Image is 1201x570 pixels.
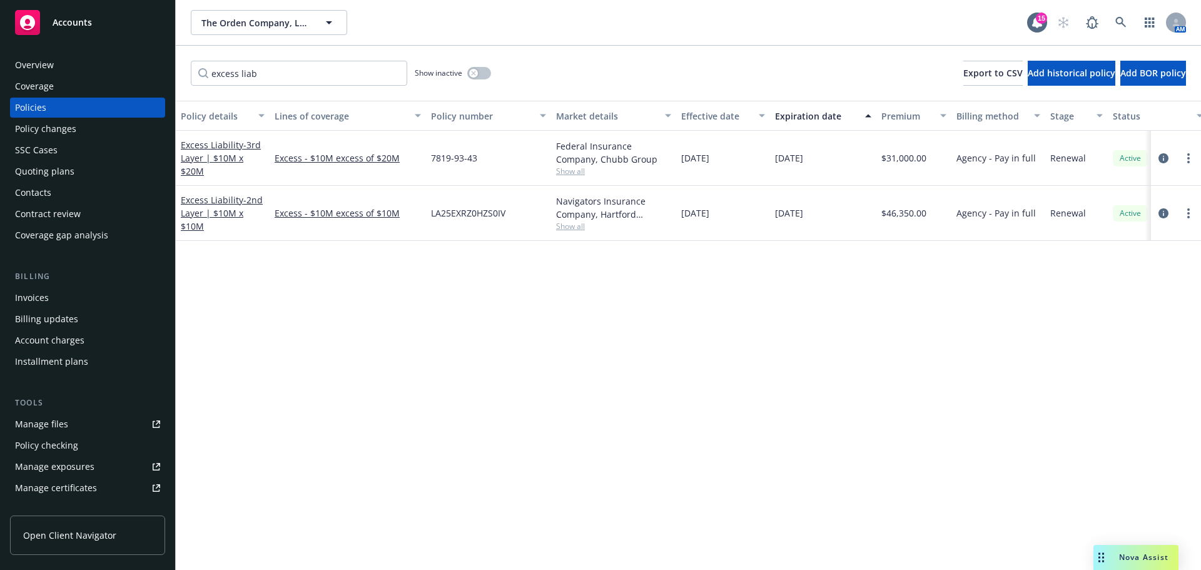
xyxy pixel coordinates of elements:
a: Excess Liability [181,194,263,232]
span: Active [1118,153,1143,164]
div: Manage certificates [15,478,97,498]
button: Policy details [176,101,270,131]
a: Policy checking [10,435,165,455]
span: Accounts [53,18,92,28]
a: Start snowing [1051,10,1076,35]
button: Nova Assist [1093,545,1178,570]
a: Switch app [1137,10,1162,35]
button: Effective date [676,101,770,131]
span: Show all [556,166,671,176]
div: Manage claims [15,499,78,519]
a: Contacts [10,183,165,203]
span: [DATE] [681,206,709,220]
span: Add historical policy [1028,67,1115,79]
div: Policy details [181,109,251,123]
span: $46,350.00 [881,206,926,220]
button: Export to CSV [963,61,1023,86]
div: Policy changes [15,119,76,139]
a: Invoices [10,288,165,308]
div: Premium [881,109,933,123]
a: Report a Bug [1080,10,1105,35]
button: Add historical policy [1028,61,1115,86]
div: Stage [1050,109,1089,123]
span: LA25EXRZ0HZS0IV [431,206,505,220]
a: Policy changes [10,119,165,139]
div: Drag to move [1093,545,1109,570]
span: Open Client Navigator [23,529,116,542]
div: Status [1113,109,1189,123]
input: Filter by keyword... [191,61,407,86]
div: Navigators Insurance Company, Hartford Insurance Group [556,195,671,221]
span: [DATE] [681,151,709,165]
div: Contract review [15,204,81,224]
a: Policies [10,98,165,118]
a: Manage certificates [10,478,165,498]
a: Quoting plans [10,161,165,181]
a: Manage files [10,414,165,434]
span: Active [1118,208,1143,219]
div: Policy number [431,109,532,123]
span: Agency - Pay in full [956,206,1036,220]
span: [DATE] [775,206,803,220]
span: [DATE] [775,151,803,165]
a: Manage exposures [10,457,165,477]
button: Lines of coverage [270,101,426,131]
a: Coverage [10,76,165,96]
button: The Orden Company, LLC [191,10,347,35]
div: Billing method [956,109,1026,123]
button: Stage [1045,101,1108,131]
a: Coverage gap analysis [10,225,165,245]
button: Policy number [426,101,551,131]
a: Search [1108,10,1133,35]
div: Lines of coverage [275,109,407,123]
div: 15 [1036,13,1047,24]
a: Billing updates [10,309,165,329]
span: Agency - Pay in full [956,151,1036,165]
button: Billing method [951,101,1045,131]
a: circleInformation [1156,206,1171,221]
span: - 3rd Layer | $10M x $20M [181,139,261,177]
div: Contacts [15,183,51,203]
div: Quoting plans [15,161,74,181]
a: Account charges [10,330,165,350]
a: more [1181,151,1196,166]
a: Overview [10,55,165,75]
div: Federal Insurance Company, Chubb Group [556,140,671,166]
span: $31,000.00 [881,151,926,165]
span: Show all [556,221,671,232]
span: The Orden Company, LLC [201,16,310,29]
div: Billing updates [15,309,78,329]
a: Contract review [10,204,165,224]
span: Nova Assist [1119,552,1168,562]
div: Account charges [15,330,84,350]
a: Excess - $10M excess of $10M [275,206,421,220]
div: Coverage [15,76,54,96]
div: Coverage gap analysis [15,225,108,245]
a: SSC Cases [10,140,165,160]
span: Add BOR policy [1120,67,1186,79]
div: Policy checking [15,435,78,455]
div: Market details [556,109,657,123]
span: Renewal [1050,151,1086,165]
a: Installment plans [10,352,165,372]
div: Manage files [15,414,68,434]
div: Invoices [15,288,49,308]
div: Installment plans [15,352,88,372]
button: Premium [876,101,951,131]
a: Accounts [10,5,165,40]
a: Excess - $10M excess of $20M [275,151,421,165]
div: Manage exposures [15,457,94,477]
a: more [1181,206,1196,221]
span: Show inactive [415,68,462,78]
div: Tools [10,397,165,409]
div: Effective date [681,109,751,123]
span: Export to CSV [963,67,1023,79]
span: 7819-93-43 [431,151,477,165]
div: Overview [15,55,54,75]
button: Expiration date [770,101,876,131]
button: Market details [551,101,676,131]
div: SSC Cases [15,140,58,160]
a: Excess Liability [181,139,261,177]
button: Add BOR policy [1120,61,1186,86]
